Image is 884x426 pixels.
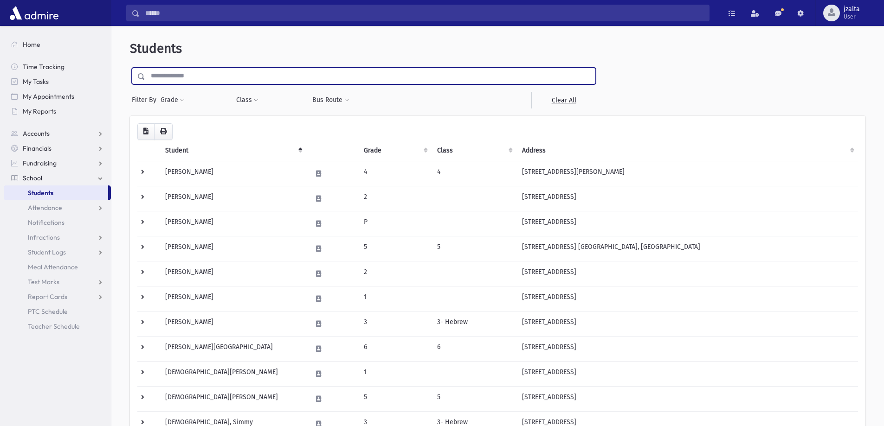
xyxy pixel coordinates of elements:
[160,336,306,361] td: [PERSON_NAME][GEOGRAPHIC_DATA]
[432,336,516,361] td: 6
[23,40,40,49] span: Home
[23,92,74,101] span: My Appointments
[28,189,53,197] span: Students
[4,74,111,89] a: My Tasks
[358,236,432,261] td: 5
[23,63,65,71] span: Time Tracking
[4,260,111,274] a: Meal Attendance
[432,236,516,261] td: 5
[4,289,111,304] a: Report Cards
[28,307,68,316] span: PTC Schedule
[4,89,111,104] a: My Appointments
[28,278,59,286] span: Test Marks
[154,123,173,140] button: Print
[516,211,858,236] td: [STREET_ADDRESS]
[531,92,596,108] a: Clear All
[28,203,62,212] span: Attendance
[516,311,858,336] td: [STREET_ADDRESS]
[23,77,49,86] span: My Tasks
[4,274,111,289] a: Test Marks
[160,261,306,286] td: [PERSON_NAME]
[23,174,42,182] span: School
[516,286,858,311] td: [STREET_ADDRESS]
[160,161,306,186] td: [PERSON_NAME]
[358,311,432,336] td: 3
[516,336,858,361] td: [STREET_ADDRESS]
[160,286,306,311] td: [PERSON_NAME]
[432,161,516,186] td: 4
[160,211,306,236] td: [PERSON_NAME]
[516,161,858,186] td: [STREET_ADDRESS][PERSON_NAME]
[516,236,858,261] td: [STREET_ADDRESS] [GEOGRAPHIC_DATA], [GEOGRAPHIC_DATA]
[160,92,185,108] button: Grade
[7,4,61,22] img: AdmirePro
[23,129,50,138] span: Accounts
[4,59,111,74] a: Time Tracking
[358,161,432,186] td: 4
[4,200,111,215] a: Attendance
[160,140,306,161] th: Student: activate to sort column descending
[236,92,259,108] button: Class
[358,211,432,236] td: P
[140,5,709,21] input: Search
[28,292,67,301] span: Report Cards
[844,13,860,20] span: User
[358,361,432,386] td: 1
[132,95,160,105] span: Filter By
[358,386,432,411] td: 5
[358,140,432,161] th: Grade: activate to sort column ascending
[28,322,80,331] span: Teacher Schedule
[4,185,108,200] a: Students
[432,140,516,161] th: Class: activate to sort column ascending
[28,263,78,271] span: Meal Attendance
[28,233,60,242] span: Infractions
[160,386,306,411] td: [DEMOGRAPHIC_DATA][PERSON_NAME]
[4,245,111,260] a: Student Logs
[130,41,182,56] span: Students
[4,304,111,319] a: PTC Schedule
[516,386,858,411] td: [STREET_ADDRESS]
[516,361,858,386] td: [STREET_ADDRESS]
[4,104,111,119] a: My Reports
[4,37,111,52] a: Home
[28,248,66,256] span: Student Logs
[160,186,306,211] td: [PERSON_NAME]
[312,92,349,108] button: Bus Route
[358,261,432,286] td: 2
[4,230,111,245] a: Infractions
[23,159,57,167] span: Fundraising
[4,215,111,230] a: Notifications
[4,171,111,185] a: School
[516,140,858,161] th: Address: activate to sort column ascending
[4,126,111,141] a: Accounts
[160,236,306,261] td: [PERSON_NAME]
[516,186,858,211] td: [STREET_ADDRESS]
[4,156,111,171] a: Fundraising
[358,336,432,361] td: 6
[4,141,111,156] a: Financials
[23,107,56,115] span: My Reports
[160,311,306,336] td: [PERSON_NAME]
[432,311,516,336] td: 3- Hebrew
[28,218,65,227] span: Notifications
[23,144,52,153] span: Financials
[358,286,432,311] td: 1
[844,6,860,13] span: jzalta
[516,261,858,286] td: [STREET_ADDRESS]
[358,186,432,211] td: 2
[137,123,155,140] button: CSV
[160,361,306,386] td: [DEMOGRAPHIC_DATA][PERSON_NAME]
[4,319,111,334] a: Teacher Schedule
[432,386,516,411] td: 5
